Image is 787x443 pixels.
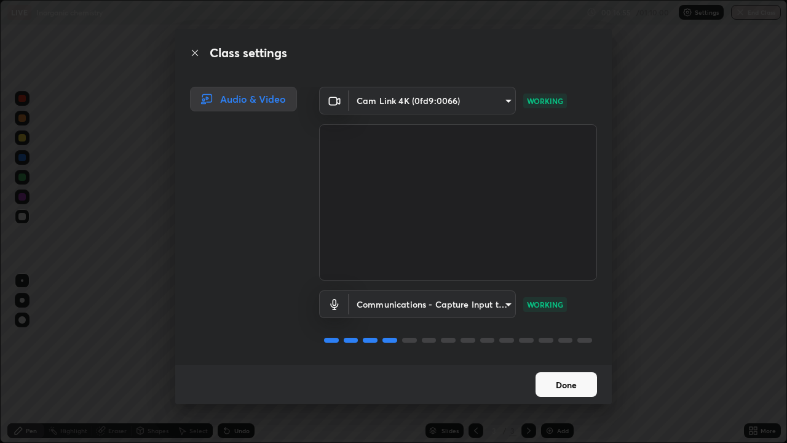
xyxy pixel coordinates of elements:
div: Cam Link 4K (0fd9:0066) [349,87,516,114]
h2: Class settings [210,44,287,62]
p: WORKING [527,299,563,310]
div: Cam Link 4K (0fd9:0066) [349,290,516,318]
p: WORKING [527,95,563,106]
div: Audio & Video [190,87,297,111]
button: Done [536,372,597,397]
